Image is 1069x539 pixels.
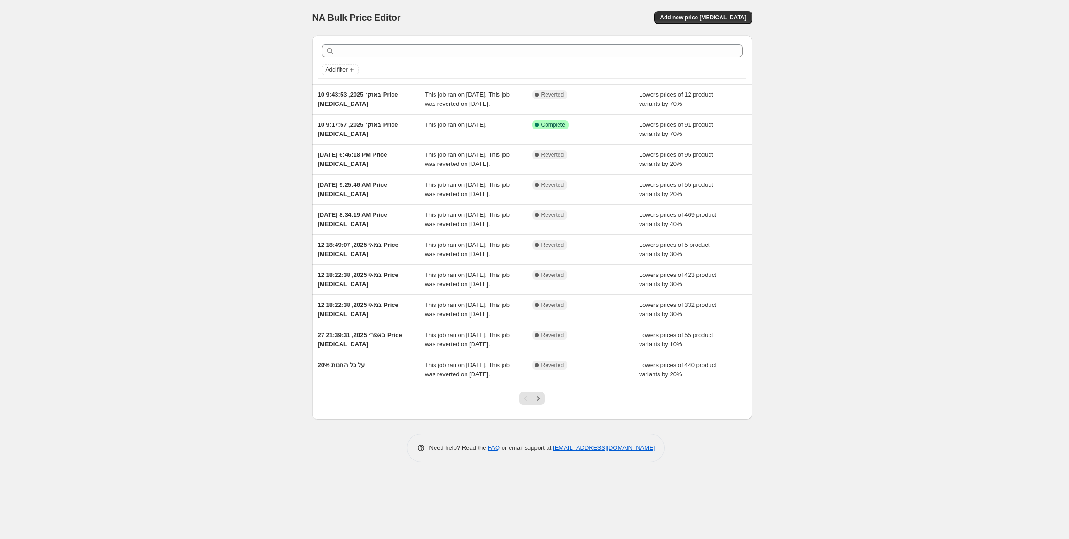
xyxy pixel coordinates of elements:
[318,301,398,318] span: 12 במאי 2025, 18:22:38 Price [MEDICAL_DATA]
[318,331,402,348] span: 27 באפר׳ 2025, 21:39:31 Price [MEDICAL_DATA]
[312,12,401,23] span: NA Bulk Price Editor
[318,361,365,368] span: 20% על כל החנות
[318,151,387,167] span: [DATE] 6:46:18 PM Price [MEDICAL_DATA]
[639,331,713,348] span: Lowers prices of 55 product variants by 10%
[553,444,655,451] a: [EMAIL_ADDRESS][DOMAIN_NAME]
[425,151,510,167] span: This job ran on [DATE]. This job was reverted on [DATE].
[639,361,716,378] span: Lowers prices of 440 product variants by 20%
[639,211,716,227] span: Lowers prices of 469 product variants by 40%
[660,14,746,21] span: Add new price [MEDICAL_DATA]
[326,66,348,73] span: Add filter
[425,361,510,378] span: This job ran on [DATE]. This job was reverted on [DATE].
[318,271,398,288] span: 12 במאי 2025, 18:22:38 Price [MEDICAL_DATA]
[425,121,487,128] span: This job ran on [DATE].
[639,181,713,197] span: Lowers prices of 55 product variants by 20%
[541,331,564,339] span: Reverted
[541,301,564,309] span: Reverted
[639,241,709,257] span: Lowers prices of 5 product variants by 30%
[318,211,387,227] span: [DATE] 8:34:19 AM Price [MEDICAL_DATA]
[488,444,500,451] a: FAQ
[541,361,564,369] span: Reverted
[318,121,398,137] span: 10 באוק׳ 2025, 9:17:57 Price [MEDICAL_DATA]
[425,91,510,107] span: This job ran on [DATE]. This job was reverted on [DATE].
[425,331,510,348] span: This job ran on [DATE]. This job was reverted on [DATE].
[425,271,510,288] span: This job ran on [DATE]. This job was reverted on [DATE].
[318,241,398,257] span: 12 במאי 2025, 18:49:07 Price [MEDICAL_DATA]
[425,241,510,257] span: This job ran on [DATE]. This job was reverted on [DATE].
[541,91,564,98] span: Reverted
[425,211,510,227] span: This job ran on [DATE]. This job was reverted on [DATE].
[532,392,545,405] button: Next
[429,444,488,451] span: Need help? Read the
[519,392,545,405] nav: Pagination
[322,64,359,75] button: Add filter
[639,121,713,137] span: Lowers prices of 91 product variants by 70%
[639,151,713,167] span: Lowers prices of 95 product variants by 20%
[318,181,387,197] span: [DATE] 9:25:46 AM Price [MEDICAL_DATA]
[425,301,510,318] span: This job ran on [DATE]. This job was reverted on [DATE].
[425,181,510,197] span: This job ran on [DATE]. This job was reverted on [DATE].
[639,301,716,318] span: Lowers prices of 332 product variants by 30%
[318,91,398,107] span: 10 באוק׳ 2025, 9:43:53 Price [MEDICAL_DATA]
[541,211,564,219] span: Reverted
[500,444,553,451] span: or email support at
[639,271,716,288] span: Lowers prices of 423 product variants by 30%
[541,241,564,249] span: Reverted
[639,91,713,107] span: Lowers prices of 12 product variants by 70%
[654,11,752,24] button: Add new price [MEDICAL_DATA]
[541,181,564,189] span: Reverted
[541,271,564,279] span: Reverted
[541,151,564,159] span: Reverted
[541,121,565,129] span: Complete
